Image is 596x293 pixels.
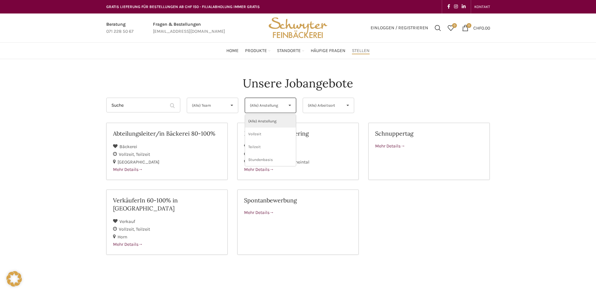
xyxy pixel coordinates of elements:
[368,123,490,180] a: Schnuppertag Mehr Details
[119,219,135,224] span: Verkauf
[226,48,239,54] span: Home
[308,98,338,113] span: (Alle) Arbeitsort
[245,115,296,128] li: (Alle) Anstellung
[459,22,493,34] a: 0 CHF0.00
[445,2,452,11] a: Facebook social link
[237,190,359,255] a: Spontanbewerbung Mehr Details
[292,159,309,165] span: Rheintal
[245,48,267,54] span: Produkte
[113,196,221,212] h2: VerkäuferIn 60-100% in [GEOGRAPHIC_DATA]
[367,22,431,34] a: Einloggen / Registrieren
[226,44,239,57] a: Home
[226,98,238,113] span: ▾
[342,98,354,113] span: ▾
[452,23,457,28] span: 0
[192,98,222,113] span: (Alle) Team
[444,22,457,34] div: Meine Wunschliste
[352,44,370,57] a: Stellen
[467,23,471,28] span: 0
[375,143,405,149] span: Mehr Details
[118,159,159,165] span: [GEOGRAPHIC_DATA]
[311,44,345,57] a: Häufige Fragen
[284,98,296,113] span: ▾
[118,234,127,240] span: Horn
[245,140,296,153] li: Teilzeit
[244,129,352,138] h2: Mitarbeiter/in Catering
[471,0,493,13] div: Secondary navigation
[119,152,136,157] span: Vollzeit
[474,4,490,9] span: KONTAKT
[106,21,134,35] a: Infobox link
[371,26,428,30] span: Einloggen / Registrieren
[245,128,296,140] li: Vollzeit
[460,2,468,11] a: Linkedin social link
[136,226,150,232] span: Teilzeit
[311,48,345,54] span: Häufige Fragen
[103,44,493,57] div: Main navigation
[244,196,352,204] h2: Spontanbewerbung
[352,48,370,54] span: Stellen
[237,123,359,180] a: Mitarbeiter/in Catering Verkauf Stundenbasis [GEOGRAPHIC_DATA] Rheintal Mehr Details
[452,2,460,11] a: Instagram social link
[243,75,353,91] h4: Unsere Jobangebote
[444,22,457,34] a: 0
[119,144,137,149] span: Bäckerei
[106,190,228,255] a: VerkäuferIn 60-100% in [GEOGRAPHIC_DATA] Verkauf Vollzeit Teilzeit Horn Mehr Details
[136,152,150,157] span: Teilzeit
[473,25,481,31] span: CHF
[119,226,136,232] span: Vollzeit
[245,153,296,166] li: Stundenbasis
[244,167,274,172] span: Mehr Details
[245,44,270,57] a: Produkte
[473,25,490,31] bdi: 0.00
[375,129,483,138] h2: Schnuppertag
[153,21,225,35] a: Infobox link
[113,167,143,172] span: Mehr Details
[431,22,444,34] a: Suchen
[244,210,274,215] span: Mehr Details
[266,13,329,42] img: Bäckerei Schwyter
[474,0,490,13] a: KONTAKT
[277,44,304,57] a: Standorte
[250,98,280,113] span: (Alle) Anstellung
[106,98,180,112] input: Suche
[113,129,221,138] h2: Abteilungsleiter/in Bäckerei 80-100%
[106,4,260,9] span: GRATIS LIEFERUNG FÜR BESTELLUNGEN AB CHF 150 - FILIALABHOLUNG IMMER GRATIS
[106,123,228,180] a: Abteilungsleiter/in Bäckerei 80-100% Bäckerei Vollzeit Teilzeit [GEOGRAPHIC_DATA] Mehr Details
[266,25,329,30] a: Site logo
[113,242,143,247] span: Mehr Details
[277,48,301,54] span: Standorte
